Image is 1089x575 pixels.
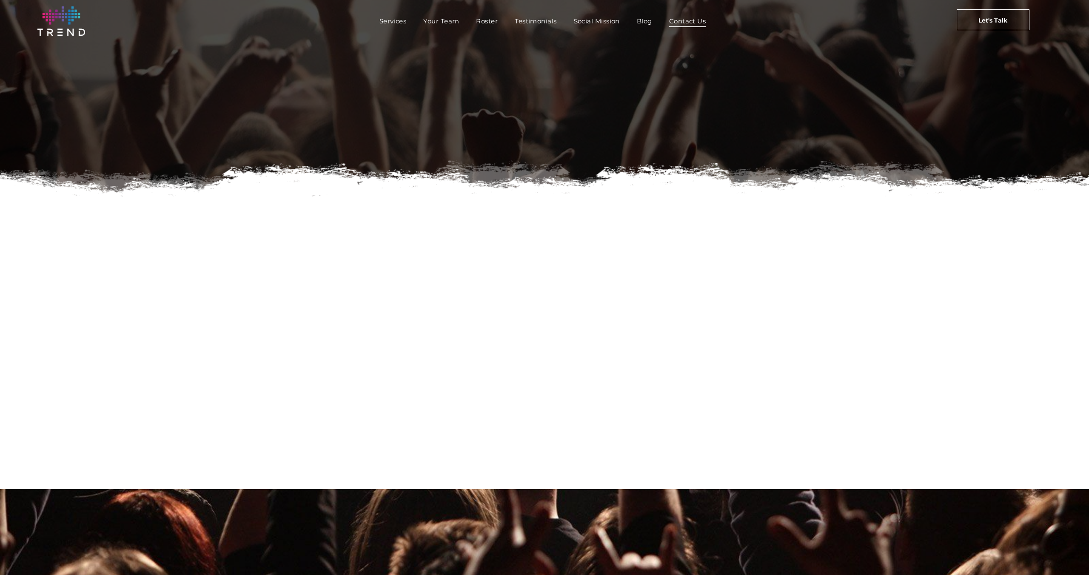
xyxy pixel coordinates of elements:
a: Let's Talk [957,9,1029,30]
a: Contact Us [661,15,715,27]
a: Services [371,15,415,27]
iframe: Chat Widget [1046,534,1089,575]
a: Your Team [415,15,468,27]
a: Roster [468,15,506,27]
a: Blog [628,15,661,27]
a: Testimonials [506,15,565,27]
span: Let's Talk [978,10,1007,31]
iframe: Form 0 [340,220,749,485]
img: logo [37,6,85,36]
a: Social Mission [565,15,628,27]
